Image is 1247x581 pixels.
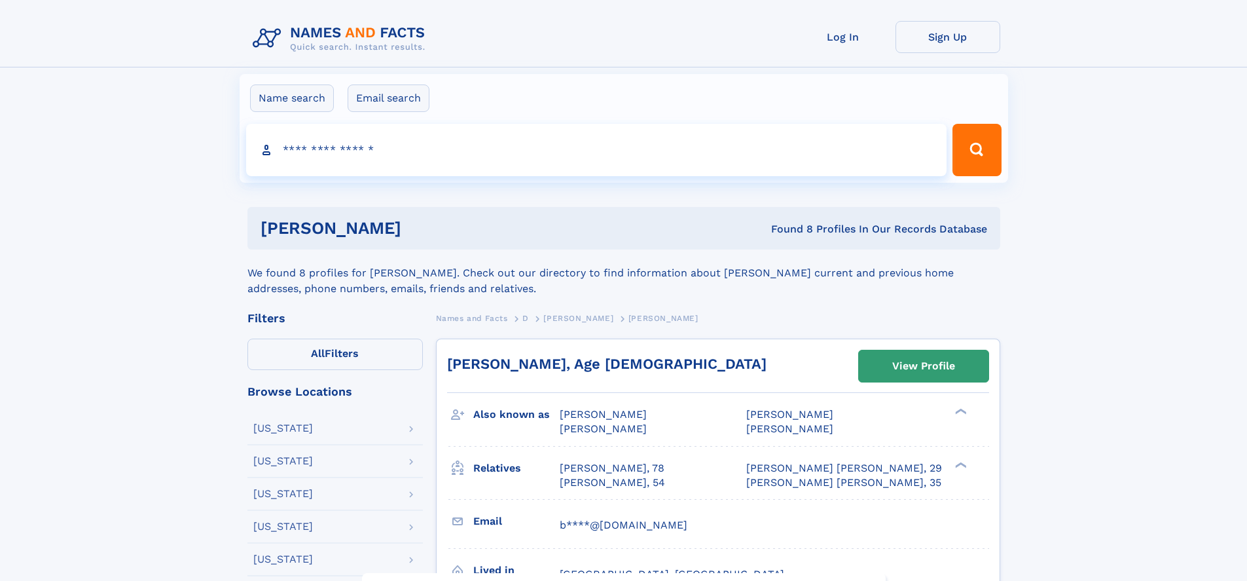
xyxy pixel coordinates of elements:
label: Filters [247,339,423,370]
div: Found 8 Profiles In Our Records Database [586,222,987,236]
span: [PERSON_NAME] [746,422,833,435]
div: [US_STATE] [253,456,313,466]
a: Names and Facts [436,310,508,326]
div: [US_STATE] [253,489,313,499]
div: [US_STATE] [253,554,313,565]
div: ❯ [952,460,967,469]
span: [PERSON_NAME] [560,422,647,435]
div: View Profile [892,351,955,381]
h3: Relatives [473,457,560,479]
a: Log In [791,21,895,53]
span: [PERSON_NAME] [543,314,613,323]
div: ❯ [952,407,967,416]
h1: [PERSON_NAME] [261,220,587,236]
a: D [522,310,529,326]
span: [PERSON_NAME] [628,314,698,323]
span: [PERSON_NAME] [560,408,647,421]
input: search input [246,124,947,176]
span: D [522,314,529,323]
div: [US_STATE] [253,423,313,434]
h3: Email [473,510,560,533]
label: Name search [250,84,334,112]
a: View Profile [859,350,988,382]
a: [PERSON_NAME] [543,310,613,326]
span: [GEOGRAPHIC_DATA], [GEOGRAPHIC_DATA] [560,568,784,580]
img: Logo Names and Facts [247,21,436,56]
div: [US_STATE] [253,521,313,532]
h3: Also known as [473,403,560,426]
div: Filters [247,312,423,324]
a: [PERSON_NAME] [PERSON_NAME], 29 [746,461,942,476]
div: We found 8 profiles for [PERSON_NAME]. Check out our directory to find information about [PERSON_... [247,250,1000,297]
a: [PERSON_NAME], Age [DEMOGRAPHIC_DATA] [447,356,767,372]
a: Sign Up [895,21,1000,53]
div: Browse Locations [247,386,423,398]
span: [PERSON_NAME] [746,408,833,421]
label: Email search [348,84,429,112]
a: [PERSON_NAME] [PERSON_NAME], 35 [746,476,941,490]
span: All [311,347,325,360]
a: [PERSON_NAME], 78 [560,461,664,476]
button: Search Button [952,124,1001,176]
a: [PERSON_NAME], 54 [560,476,665,490]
